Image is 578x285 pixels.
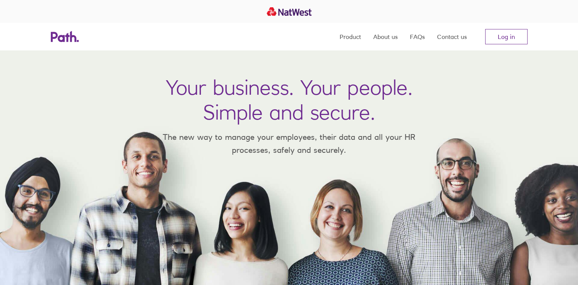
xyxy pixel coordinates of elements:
[152,131,427,156] p: The new way to manage your employees, their data and all your HR processes, safely and securely.
[373,23,398,50] a: About us
[410,23,425,50] a: FAQs
[485,29,528,44] a: Log in
[166,75,413,125] h1: Your business. Your people. Simple and secure.
[340,23,361,50] a: Product
[437,23,467,50] a: Contact us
